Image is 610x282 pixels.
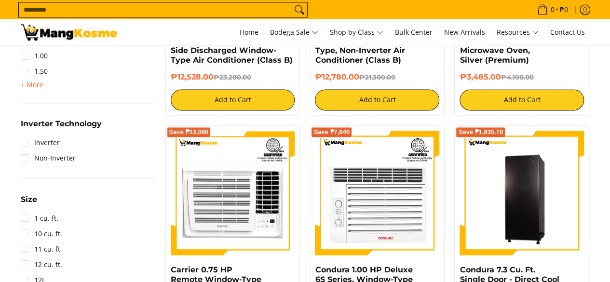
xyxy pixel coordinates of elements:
[315,131,439,255] img: Condura 1.00 HP Deluxe 6S Series, Window-Type Air Conditioner (Class B)
[21,120,102,128] span: Inverter Technology
[265,19,323,45] a: Bodega Sale
[21,48,48,64] a: 1.00
[21,135,60,150] a: Inverter
[390,19,437,45] a: Bulk Center
[545,19,590,45] a: Contact Us
[492,19,543,45] a: Resources
[460,72,584,82] h6: ₱3,485.00
[127,19,590,45] nav: Main Menu
[171,36,293,65] a: Carrier 1.00 HP Remote Aura, Side Discharged Window-Type Air Conditioner (Class B)
[549,6,556,13] span: 0
[21,81,43,89] span: + More
[460,36,559,65] a: Condura 20L Mechanical Microwave Oven, Silver (Premium)
[444,27,485,37] span: New Arrivals
[460,89,584,110] button: Add to Cart
[214,73,251,81] del: ₱23,200.00
[21,241,60,256] a: 11 cu. ft
[235,19,263,45] a: Home
[534,4,571,15] span: •
[21,150,76,166] a: Non-Inverter
[292,2,307,17] button: Search
[171,72,295,82] h6: ₱12,528.00
[169,129,209,135] span: Save ₱13,080
[558,6,569,13] span: ₱0
[458,129,503,135] span: Save ₱1,835.70
[439,19,490,45] a: New Arrivals
[460,132,584,254] img: Condura 7.3 Cu. Ft. Single Door - Direct Cool Inverter Refrigerator, CSD700SAi (Class A)
[171,131,295,255] img: Carrier 0.75 HP Remote Window-Type Compact Inverter Air Conditioner (Class B)
[21,195,37,203] span: Size
[21,24,117,40] img: All Products - Home Appliances Warehouse Sale l Mang Kosme
[497,27,539,39] span: Resources
[325,19,388,45] a: Shop by Class
[315,72,439,82] h6: ₱12,780.00
[171,89,295,110] button: Add to Cart
[21,79,43,91] summary: Open
[21,210,58,226] a: 1 cu. ft.
[21,195,37,210] summary: Open
[21,64,48,79] a: 1.50
[240,27,258,37] span: Home
[315,89,439,110] button: Add to Cart
[21,120,102,135] summary: Open
[550,27,585,37] span: Contact Us
[21,226,62,241] a: 10 cu. ft.
[21,256,62,272] a: 12 cu. ft.
[313,129,350,135] span: Save ₱7,640
[395,27,433,37] span: Bulk Center
[359,73,395,81] del: ₱21,300.00
[270,27,318,39] span: Bodega Sale
[315,36,415,65] a: Carrier 1.00 HP Window-Type, Non-Inverter Air Conditioner (Class B)
[501,73,533,81] del: ₱4,100.00
[330,27,383,39] span: Shop by Class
